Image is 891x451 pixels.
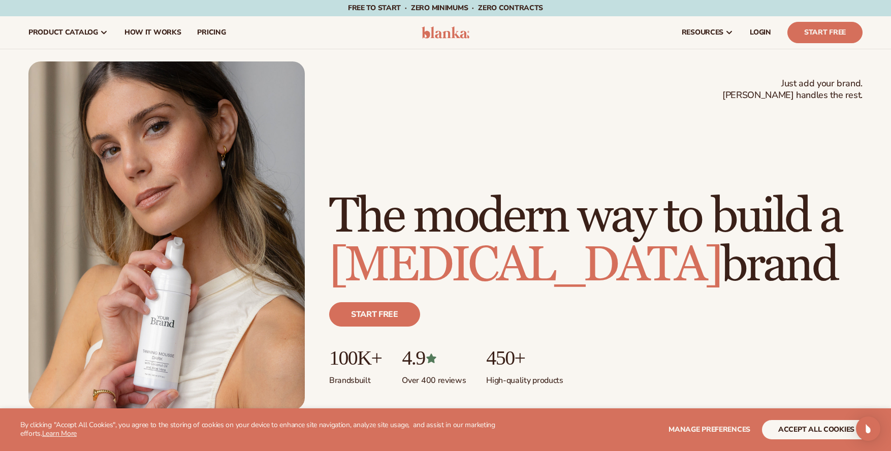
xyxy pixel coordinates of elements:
img: Female holding tanning mousse. [28,61,305,410]
p: 4.9 [402,347,466,369]
a: Start Free [787,22,863,43]
a: resources [674,16,742,49]
div: Open Intercom Messenger [856,416,880,441]
a: How It Works [116,16,189,49]
p: Brands built [329,369,381,386]
a: LOGIN [742,16,779,49]
a: pricing [189,16,234,49]
span: Free to start · ZERO minimums · ZERO contracts [348,3,543,13]
span: resources [682,28,723,37]
a: product catalog [20,16,116,49]
span: Manage preferences [669,425,750,434]
span: [MEDICAL_DATA] [329,236,721,295]
img: logo [422,26,470,39]
button: accept all cookies [762,420,871,439]
p: 100K+ [329,347,381,369]
p: Over 400 reviews [402,369,466,386]
span: pricing [197,28,226,37]
span: How It Works [124,28,181,37]
button: Manage preferences [669,420,750,439]
span: LOGIN [750,28,771,37]
p: 450+ [486,347,563,369]
a: Learn More [42,429,77,438]
p: High-quality products [486,369,563,386]
h1: The modern way to build a brand [329,192,863,290]
a: Start free [329,302,420,327]
span: Just add your brand. [PERSON_NAME] handles the rest. [722,78,863,102]
p: By clicking "Accept All Cookies", you agree to the storing of cookies on your device to enhance s... [20,421,533,438]
span: product catalog [28,28,98,37]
